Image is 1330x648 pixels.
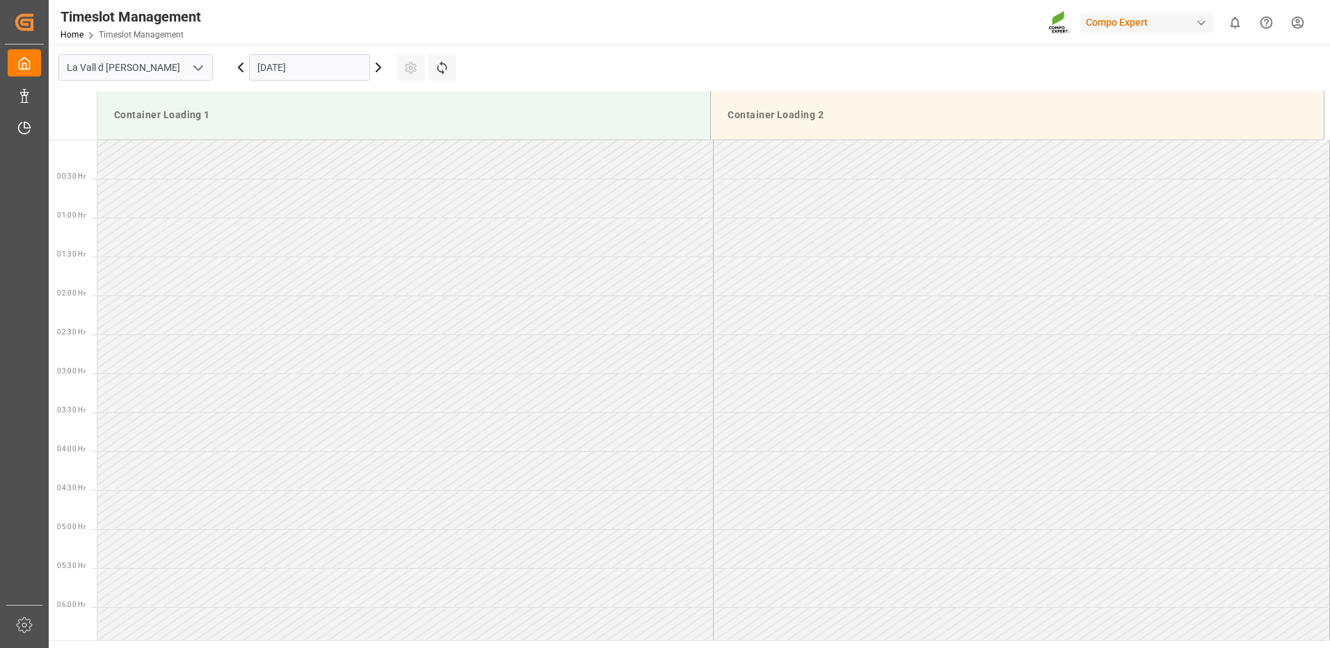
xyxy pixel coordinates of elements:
span: 03:30 Hr [57,406,86,414]
span: 04:30 Hr [57,484,86,492]
span: 06:30 Hr [57,640,86,647]
span: 02:30 Hr [57,328,86,336]
span: 05:30 Hr [57,562,86,569]
input: Type to search/select [58,54,213,81]
button: Help Center [1251,7,1282,38]
span: 04:00 Hr [57,445,86,453]
span: 05:00 Hr [57,523,86,530]
div: Compo Expert [1080,13,1214,33]
button: Compo Expert [1080,9,1219,35]
span: 02:00 Hr [57,289,86,297]
span: 00:30 Hr [57,172,86,180]
span: 06:00 Hr [57,601,86,608]
input: DD.MM.YYYY [249,54,370,81]
span: 01:00 Hr [57,211,86,219]
span: 01:30 Hr [57,250,86,258]
button: open menu [187,57,208,79]
img: Screenshot%202023-09-29%20at%2010.02.21.png_1712312052.png [1048,10,1071,35]
div: Container Loading 2 [722,102,1313,128]
button: show 0 new notifications [1219,7,1251,38]
span: 03:00 Hr [57,367,86,375]
div: Container Loading 1 [109,102,699,128]
a: Home [61,30,83,40]
div: Timeslot Management [61,6,201,27]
